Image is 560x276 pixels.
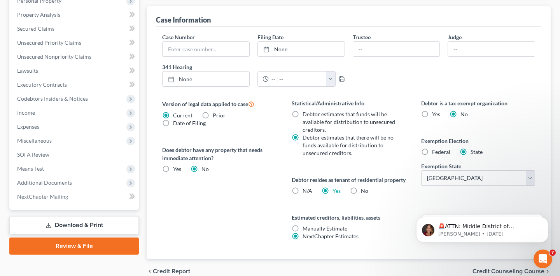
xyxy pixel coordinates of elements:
span: NextChapter Mailing [17,193,68,200]
span: SOFA Review [17,151,49,158]
span: Income [17,109,35,116]
span: Debtor estimates that funds will be available for distribution to unsecured creditors. [303,111,395,133]
span: NextChapter Estimates [303,233,359,239]
a: Unsecured Nonpriority Claims [11,50,139,64]
span: Executory Contracts [17,81,67,88]
span: No [201,166,209,172]
span: Lawsuits [17,67,38,74]
iframe: Intercom live chat [534,250,552,268]
label: Version of legal data applied to case [162,99,276,108]
input: -- [353,42,440,56]
div: Case Information [156,15,211,24]
span: N/A [303,187,312,194]
a: Executory Contracts [11,78,139,92]
span: Codebtors Insiders & Notices [17,95,88,102]
span: Date of Filing [173,120,206,126]
span: Additional Documents [17,179,72,186]
input: -- : -- [269,72,326,86]
span: No [361,187,368,194]
span: Debtor estimates that there will be no funds available for distribution to unsecured creditors. [303,134,394,156]
i: chevron_right [544,268,551,274]
span: Federal [432,148,450,155]
a: Yes [332,187,341,194]
span: Unsecured Nonpriority Claims [17,53,91,60]
span: State [471,148,483,155]
label: Judge [448,33,462,41]
span: Manually Estimate [303,225,347,232]
a: Secured Claims [11,22,139,36]
span: Yes [432,111,440,117]
span: Expenses [17,123,39,130]
span: Current [173,112,192,119]
label: Filing Date [257,33,283,41]
span: Credit Counseling Course [472,268,544,274]
a: Unsecured Priority Claims [11,36,139,50]
label: Debtor resides as tenant of residential property [292,176,406,184]
span: Unsecured Priority Claims [17,39,81,46]
span: Yes [173,166,181,172]
input: -- [448,42,535,56]
label: Statistical/Administrative Info [292,99,406,107]
label: Estimated creditors, liabilities, assets [292,213,406,222]
i: chevron_left [147,268,153,274]
a: Property Analysis [11,8,139,22]
button: chevron_left Credit Report [147,268,190,274]
label: 341 Hearing [158,63,349,71]
iframe: Intercom notifications message [404,201,560,255]
a: Review & File [9,238,139,255]
span: Means Test [17,165,44,172]
label: Debtor is a tax exempt organization [421,99,535,107]
a: None [163,72,249,86]
a: SOFA Review [11,148,139,162]
input: Enter case number... [163,42,249,56]
a: NextChapter Mailing [11,190,139,204]
label: Trustee [353,33,371,41]
span: Miscellaneous [17,137,52,144]
span: 7 [549,250,556,256]
span: Secured Claims [17,25,54,32]
label: Case Number [162,33,195,41]
span: Credit Report [153,268,190,274]
span: Prior [213,112,226,119]
a: None [258,42,345,56]
span: No [460,111,468,117]
span: Property Analysis [17,11,60,18]
button: Credit Counseling Course chevron_right [472,268,551,274]
a: Lawsuits [11,64,139,78]
label: Does debtor have any property that needs immediate attention? [162,146,276,162]
a: Download & Print [9,216,139,234]
label: Exemption Election [421,137,535,145]
label: Exemption State [421,162,461,170]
